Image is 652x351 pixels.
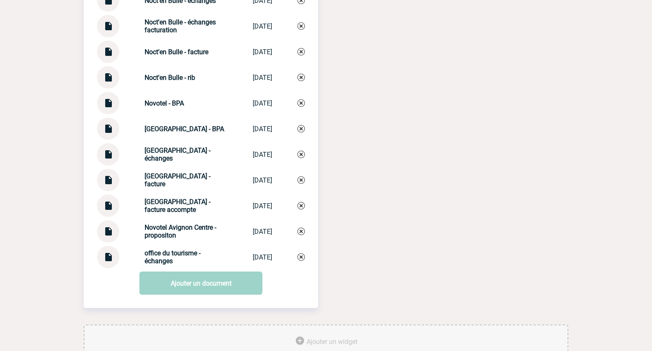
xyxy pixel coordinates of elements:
[297,99,305,107] img: Supprimer
[253,176,272,184] div: [DATE]
[145,172,210,188] strong: [GEOGRAPHIC_DATA] - facture
[145,224,216,239] strong: Novotel Avignon Centre - propositon
[145,125,224,133] strong: [GEOGRAPHIC_DATA] - BPA
[253,125,272,133] div: [DATE]
[297,22,305,30] img: Supprimer
[145,99,184,107] strong: Novotel - BPA
[145,48,208,56] strong: Noct'en Bulle - facture
[253,228,272,236] div: [DATE]
[253,74,272,82] div: [DATE]
[297,228,305,235] img: Supprimer
[297,125,305,132] img: Supprimer
[253,253,272,261] div: [DATE]
[253,202,272,210] div: [DATE]
[253,22,272,30] div: [DATE]
[297,74,305,81] img: Supprimer
[140,272,263,295] a: Ajouter un document
[145,249,200,265] strong: office du tourisme - échanges
[297,151,305,158] img: Supprimer
[297,176,305,184] img: Supprimer
[253,151,272,159] div: [DATE]
[297,253,305,261] img: Supprimer
[297,48,305,55] img: Supprimer
[253,48,272,56] div: [DATE]
[145,74,195,82] strong: Noct'en Bulle - rib
[307,338,357,346] span: Ajouter un widget
[145,18,216,34] strong: Noct'en Bulle - échanges facturation
[145,198,210,214] strong: [GEOGRAPHIC_DATA] - facture accompte
[145,147,210,162] strong: [GEOGRAPHIC_DATA] - échanges
[297,202,305,209] img: Supprimer
[253,99,272,107] div: [DATE]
